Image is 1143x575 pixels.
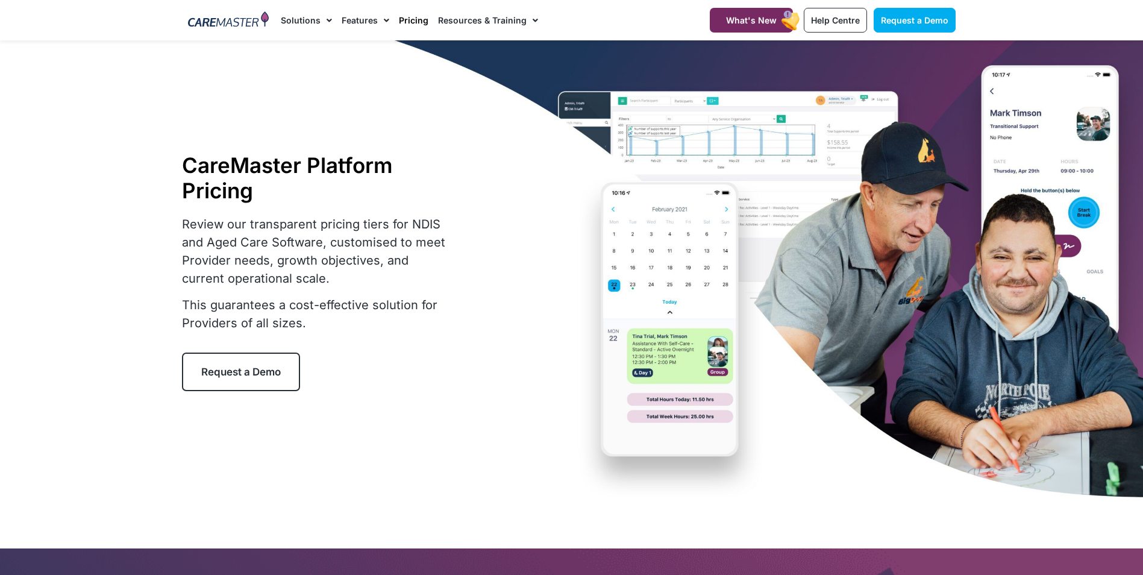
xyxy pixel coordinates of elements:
img: CareMaster Logo [188,11,269,30]
a: Request a Demo [182,353,300,391]
a: Request a Demo [874,8,956,33]
span: Help Centre [811,15,860,25]
span: Request a Demo [881,15,948,25]
p: Review our transparent pricing tiers for NDIS and Aged Care Software, customised to meet Provider... [182,215,453,287]
h1: CareMaster Platform Pricing [182,152,453,203]
p: This guarantees a cost-effective solution for Providers of all sizes. [182,296,453,332]
span: Request a Demo [201,366,281,378]
span: What's New [726,15,777,25]
a: Help Centre [804,8,867,33]
a: What's New [710,8,793,33]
